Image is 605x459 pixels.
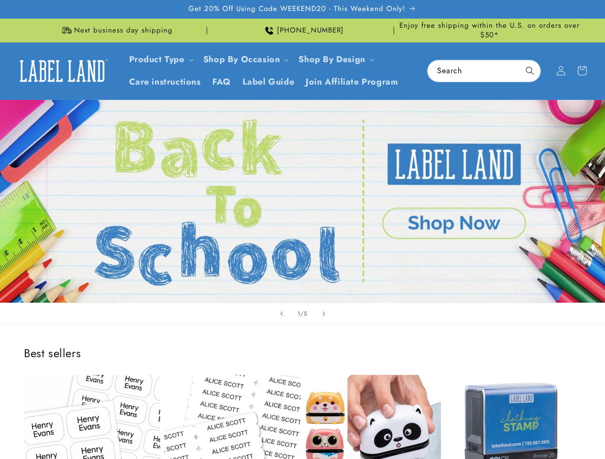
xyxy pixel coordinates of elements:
div: Announcement [211,19,394,42]
span: Shop By Occasion [203,54,280,65]
button: Previous slide [271,303,292,324]
span: FAQ [212,76,231,87]
h2: Best sellers [24,346,581,361]
span: [PHONE_NUMBER] [277,26,344,35]
span: Care instructions [129,76,201,87]
summary: Shop By Occasion [198,48,293,71]
div: Announcement [24,19,207,42]
summary: Shop By Design [293,48,378,71]
span: / [300,309,304,318]
span: 5 [304,309,308,318]
span: 1 [297,309,300,318]
button: Search [519,60,540,81]
a: Shop By Design [298,53,365,66]
a: Label Guide [237,71,300,93]
span: Label Guide [242,76,295,87]
a: Label Land [11,53,114,89]
a: Product Type [129,53,185,66]
a: Care instructions [123,71,207,93]
div: Announcement [398,19,581,42]
summary: Product Type [123,48,198,71]
span: Get 20% Off Using Code WEEKEND20 - This Weekend Only! [188,4,406,14]
span: Join Affiliate Program [306,76,398,87]
a: FAQ [207,71,237,93]
img: Label Land [14,56,110,86]
button: Next slide [313,303,334,324]
a: Join Affiliate Program [300,71,404,93]
span: Next business day shipping [74,26,173,35]
span: Enjoy free shipping within the U.S. on orders over $50* [398,21,581,40]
